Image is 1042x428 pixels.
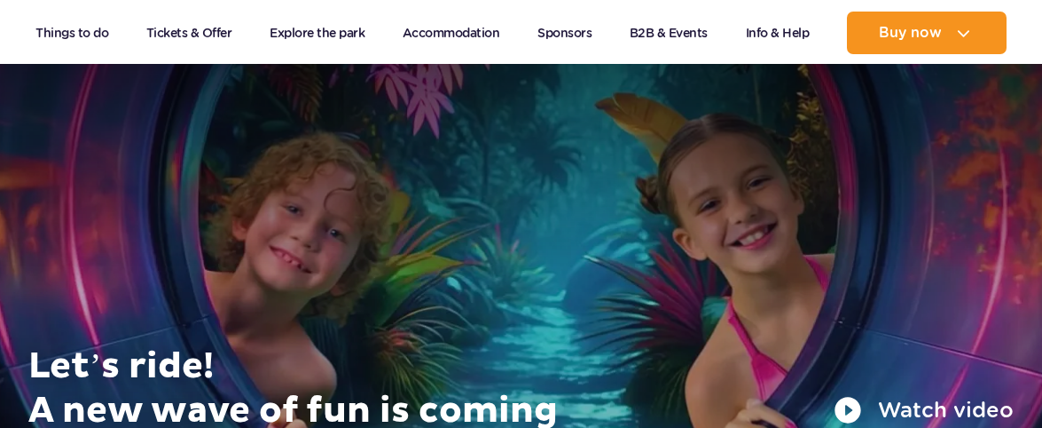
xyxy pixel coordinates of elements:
span: Buy now [879,25,942,41]
button: Buy now [847,12,1007,54]
button: Watch video [834,396,1014,424]
a: B2B & Events [630,12,708,54]
a: Things to do [35,12,108,54]
a: Info & Help [746,12,810,54]
a: Accommodation [403,12,500,54]
a: Sponsors [537,12,592,54]
a: Tickets & Offer [146,12,232,54]
a: Explore the park [270,12,364,54]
